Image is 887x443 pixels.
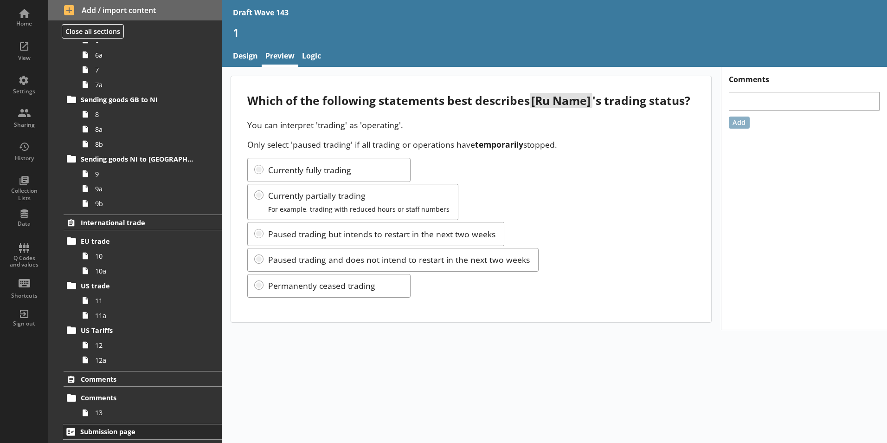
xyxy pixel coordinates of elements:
[8,255,40,268] div: Q Codes and values
[262,47,298,67] a: Preview
[78,248,222,263] a: 10
[233,25,876,39] h1: 1
[78,47,222,62] a: 6a
[8,20,40,27] div: Home
[68,234,222,278] li: EU trade1010a
[8,187,40,202] div: Collection Lists
[78,62,222,77] a: 7
[8,155,40,162] div: History
[81,218,194,227] span: International trade
[78,293,222,308] a: 11
[8,121,40,129] div: Sharing
[78,196,222,211] a: 9b
[81,375,194,384] span: Comments
[62,24,124,39] button: Close all sections
[81,95,194,104] span: Sending goods GB to NI
[298,47,325,67] a: Logic
[95,125,198,134] span: 8a
[78,338,222,352] a: 12
[64,371,222,387] a: Comments
[95,51,198,59] span: 6a
[48,371,222,420] li: CommentsComments13
[247,119,695,130] p: You can interpret 'trading' as 'operating'.
[229,47,262,67] a: Design
[530,93,592,108] span: [Ru Name]
[68,391,222,420] li: Comments13
[95,252,198,261] span: 10
[95,341,198,350] span: 12
[78,405,222,420] a: 13
[78,137,222,151] a: 8b
[68,92,222,151] li: Sending goods GB to NI88a8b
[81,393,194,402] span: Comments
[95,80,198,89] span: 7a
[95,311,198,320] span: 11a
[95,356,198,365] span: 12a
[95,408,198,417] span: 13
[68,18,222,92] li: UK trade66a77a
[247,93,695,108] div: Which of the following statements best describes 's trading status?
[64,323,222,338] a: US Tariffs
[64,391,222,405] a: Comments
[64,92,222,107] a: Sending goods GB to NI
[81,281,194,290] span: US trade
[95,110,198,119] span: 8
[78,181,222,196] a: 9a
[68,278,222,323] li: US trade1111a
[95,65,198,74] span: 7
[95,140,198,149] span: 8b
[95,184,198,193] span: 9a
[95,199,198,208] span: 9b
[78,107,222,122] a: 8
[8,88,40,95] div: Settings
[68,151,222,211] li: Sending goods NI to [GEOGRAPHIC_DATA]99a9b
[78,122,222,137] a: 8a
[78,77,222,92] a: 7a
[81,326,194,335] span: US Tariffs
[78,352,222,367] a: 12a
[247,139,695,150] p: Only select 'paused trading' if all trading or operations have stopped.
[68,323,222,367] li: US Tariffs1212a
[63,424,222,440] a: Submission page
[95,267,198,275] span: 10a
[64,234,222,248] a: EU trade
[81,237,194,246] span: EU trade
[78,308,222,323] a: 11a
[78,263,222,278] a: 10a
[8,320,40,327] div: Sign out
[8,220,40,228] div: Data
[81,155,194,163] span: Sending goods NI to [GEOGRAPHIC_DATA]
[8,292,40,300] div: Shortcuts
[64,215,222,230] a: International trade
[95,296,198,305] span: 11
[80,427,194,436] span: Submission page
[475,139,523,150] strong: temporarily
[95,169,198,178] span: 9
[64,278,222,293] a: US trade
[64,5,206,15] span: Add / import content
[64,151,222,166] a: Sending goods NI to [GEOGRAPHIC_DATA]
[78,166,222,181] a: 9
[233,7,289,18] div: Draft Wave 143
[8,54,40,62] div: View
[48,215,222,367] li: International tradeEU trade1010aUS trade1111aUS Tariffs1212a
